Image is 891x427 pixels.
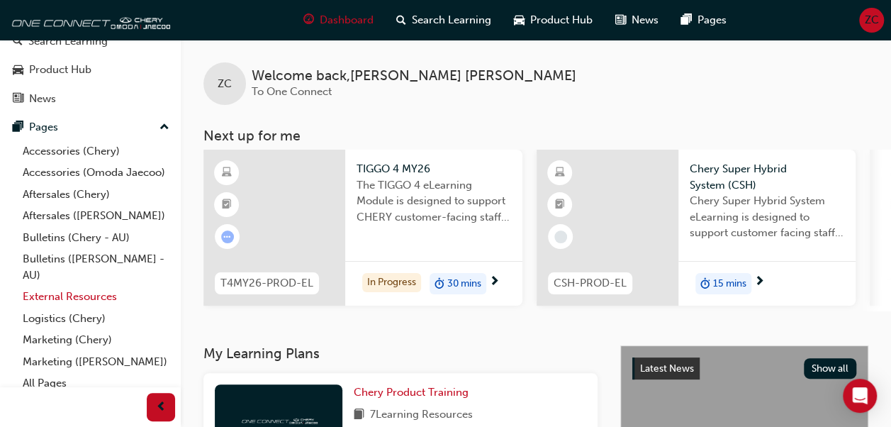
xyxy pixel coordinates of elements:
[396,11,406,29] span: search-icon
[240,413,318,426] img: oneconnect
[303,11,314,29] span: guage-icon
[17,308,175,330] a: Logistics (Chery)
[690,161,844,193] span: Chery Super Hybrid System (CSH)
[17,248,175,286] a: Bulletins ([PERSON_NAME] - AU)
[690,193,844,241] span: Chery Super Hybrid System eLearning is designed to support customer facing staff with the underst...
[17,329,175,351] a: Marketing (Chery)
[555,164,565,182] span: learningResourceType_ELEARNING-icon
[17,184,175,206] a: Aftersales (Chery)
[530,12,593,28] span: Product Hub
[6,114,175,140] button: Pages
[354,406,364,424] span: book-icon
[632,357,856,380] a: Latest NewsShow all
[670,6,738,35] a: pages-iconPages
[615,11,626,29] span: news-icon
[859,8,884,33] button: ZC
[6,86,175,112] a: News
[385,6,503,35] a: search-iconSearch Learning
[435,274,444,293] span: duration-icon
[7,6,170,34] img: oneconnect
[804,358,857,379] button: Show all
[29,119,58,135] div: Pages
[412,12,491,28] span: Search Learning
[17,227,175,249] a: Bulletins (Chery - AU)
[713,276,746,292] span: 15 mins
[697,12,727,28] span: Pages
[252,68,576,84] span: Welcome back , [PERSON_NAME] [PERSON_NAME]
[17,286,175,308] a: External Resources
[514,11,525,29] span: car-icon
[754,276,765,289] span: next-icon
[13,93,23,106] span: news-icon
[6,57,175,83] a: Product Hub
[292,6,385,35] a: guage-iconDashboard
[222,164,232,182] span: learningResourceType_ELEARNING-icon
[604,6,670,35] a: news-iconNews
[17,351,175,373] a: Marketing ([PERSON_NAME])
[447,276,481,292] span: 30 mins
[29,91,56,107] div: News
[156,399,167,416] span: prev-icon
[218,76,232,92] span: ZC
[17,162,175,184] a: Accessories (Omoda Jaecoo)
[13,64,23,77] span: car-icon
[181,128,891,144] h3: Next up for me
[640,362,694,375] span: Latest News
[28,33,108,50] div: Search Learning
[555,196,565,214] span: booktick-icon
[700,274,710,293] span: duration-icon
[13,35,23,48] span: search-icon
[252,85,332,98] span: To One Connect
[29,62,91,78] div: Product Hub
[357,177,511,226] span: The TIGGO 4 eLearning Module is designed to support CHERY customer-facing staff with the product ...
[13,121,23,134] span: pages-icon
[632,12,659,28] span: News
[362,273,421,292] div: In Progress
[537,150,856,306] a: CSH-PROD-ELChery Super Hybrid System (CSH)Chery Super Hybrid System eLearning is designed to supp...
[203,150,522,306] a: T4MY26-PROD-ELTIGGO 4 MY26The TIGGO 4 eLearning Module is designed to support CHERY customer-faci...
[357,161,511,177] span: TIGGO 4 MY26
[354,384,474,401] a: Chery Product Training
[843,379,877,413] div: Open Intercom Messenger
[17,140,175,162] a: Accessories (Chery)
[554,275,627,292] span: CSH-PROD-EL
[354,386,469,399] span: Chery Product Training
[503,6,604,35] a: car-iconProduct Hub
[220,275,313,292] span: T4MY26-PROD-EL
[554,231,567,243] span: learningRecordVerb_NONE-icon
[489,276,500,289] span: next-icon
[222,196,232,214] span: booktick-icon
[681,11,692,29] span: pages-icon
[370,406,473,424] span: 7 Learning Resources
[17,372,175,394] a: All Pages
[221,231,234,243] span: learningRecordVerb_ATTEMPT-icon
[865,12,879,28] span: ZC
[159,118,169,137] span: up-icon
[320,12,374,28] span: Dashboard
[6,28,175,55] a: Search Learning
[203,345,598,362] h3: My Learning Plans
[17,205,175,227] a: Aftersales ([PERSON_NAME])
